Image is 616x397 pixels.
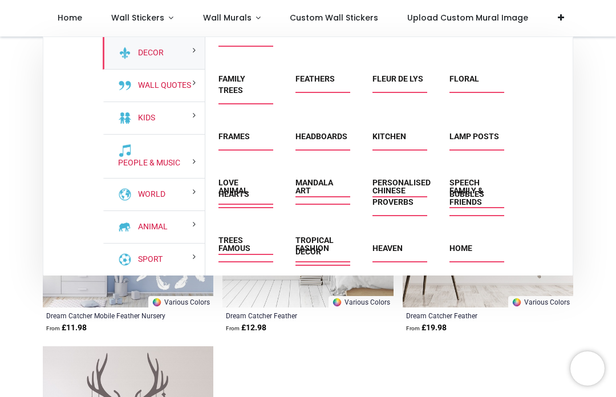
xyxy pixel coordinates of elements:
[111,12,164,23] span: Wall Stickers
[372,74,423,92] span: Fleur de Lys
[372,244,403,253] a: Heaven
[218,74,245,95] a: Family Trees
[218,5,269,46] span: Candlesticks & Chandeliers
[290,12,378,23] span: Custom Wall Stickers
[148,296,213,307] a: Various Colors
[46,311,177,320] a: Dream Catcher Mobile Feather Nursery
[372,131,423,150] span: Kitchen
[295,74,335,83] a: Feathers
[295,132,347,141] a: Headboards
[512,297,522,307] img: Color Wheel
[372,243,423,262] span: Heaven
[449,244,472,253] a: Home
[118,220,132,234] img: Animal
[118,188,132,201] img: World
[226,325,240,331] span: From
[118,46,132,60] img: Decor
[203,12,252,23] span: Wall Murals
[406,325,420,331] span: From
[133,47,164,59] a: Decor
[372,74,423,83] a: Fleur de Lys
[449,131,500,150] span: Lamp Posts
[295,185,346,204] span: Art
[218,132,250,141] a: Frames
[332,297,342,307] img: Color Wheel
[407,12,528,23] span: Upload Custom Mural Image
[133,112,155,124] a: Kids
[218,244,250,253] a: Famous
[133,254,163,265] a: Sport
[406,311,537,320] a: Dream Catcher Feather
[295,131,346,150] span: Headboards
[295,186,311,195] a: Art
[152,297,162,307] img: Color Wheel
[58,12,82,23] span: Home
[329,296,394,307] a: Various Colors
[570,351,605,386] iframe: Brevo live chat
[118,111,132,125] img: Kids
[449,74,500,92] span: Floral
[226,311,357,320] a: Dream Catcher Feather
[372,186,414,206] a: Chinese Proverbs
[218,74,269,104] span: Family Trees
[218,243,269,262] span: Famous
[118,144,132,157] img: People & Music
[218,186,248,195] a: Animal
[46,325,60,331] span: From
[449,186,483,206] a: Family & Friends
[133,221,168,233] a: Animal
[118,253,132,266] img: Sport
[133,80,191,91] a: Wall Quotes
[449,74,479,83] a: Floral
[218,131,269,150] span: Frames
[46,322,87,334] strong: £ 11.98
[372,132,406,141] a: Kitchen
[295,74,346,92] span: Feathers
[449,132,499,141] a: Lamp Posts
[508,296,573,307] a: Various Colors
[372,185,423,216] span: Chinese Proverbs
[295,243,346,262] span: Fashion
[226,322,266,334] strong: £ 12.98
[114,157,180,169] a: People & Music
[295,244,329,253] a: Fashion
[218,185,269,204] span: Animal
[449,243,500,262] span: Home
[406,322,447,334] strong: £ 19.98
[118,79,132,92] img: Wall Quotes
[449,185,500,216] span: Family & Friends
[133,189,165,200] a: World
